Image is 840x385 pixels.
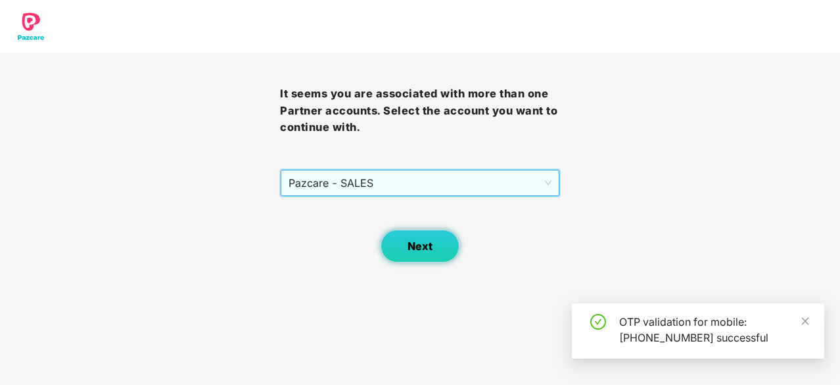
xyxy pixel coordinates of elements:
span: Pazcare - SALES [289,170,551,195]
h3: It seems you are associated with more than one Partner accounts. Select the account you want to c... [280,86,560,136]
span: close [801,317,810,326]
button: Next [381,230,459,263]
div: OTP validation for mobile: [PHONE_NUMBER] successful [619,314,808,346]
span: Next [408,240,432,253]
span: check-circle [590,314,606,330]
